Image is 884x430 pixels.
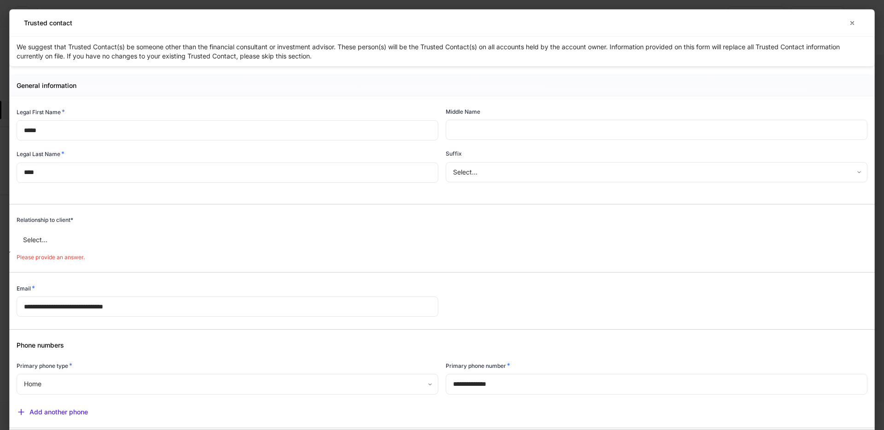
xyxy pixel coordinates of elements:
h6: Legal First Name [17,107,65,116]
h6: Email [17,284,35,293]
h6: Legal Last Name [17,149,64,158]
h5: General information [17,81,76,90]
p: Please provide an answer. [17,254,438,261]
div: Home [17,374,438,394]
h5: Trusted contact [24,18,72,28]
h6: Primary phone type [17,361,72,370]
div: Select... [17,228,459,252]
h6: Suffix [446,149,462,158]
div: Select... [446,162,867,182]
button: Add another phone [17,407,88,417]
h6: Relationship to client [17,215,73,224]
h6: Middle Name [446,107,480,116]
div: We suggest that Trusted Contact(s) be someone other than the financial consultant or investment a... [9,37,875,66]
h6: Primary phone number [446,361,510,370]
div: Phone numbers [9,330,867,350]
